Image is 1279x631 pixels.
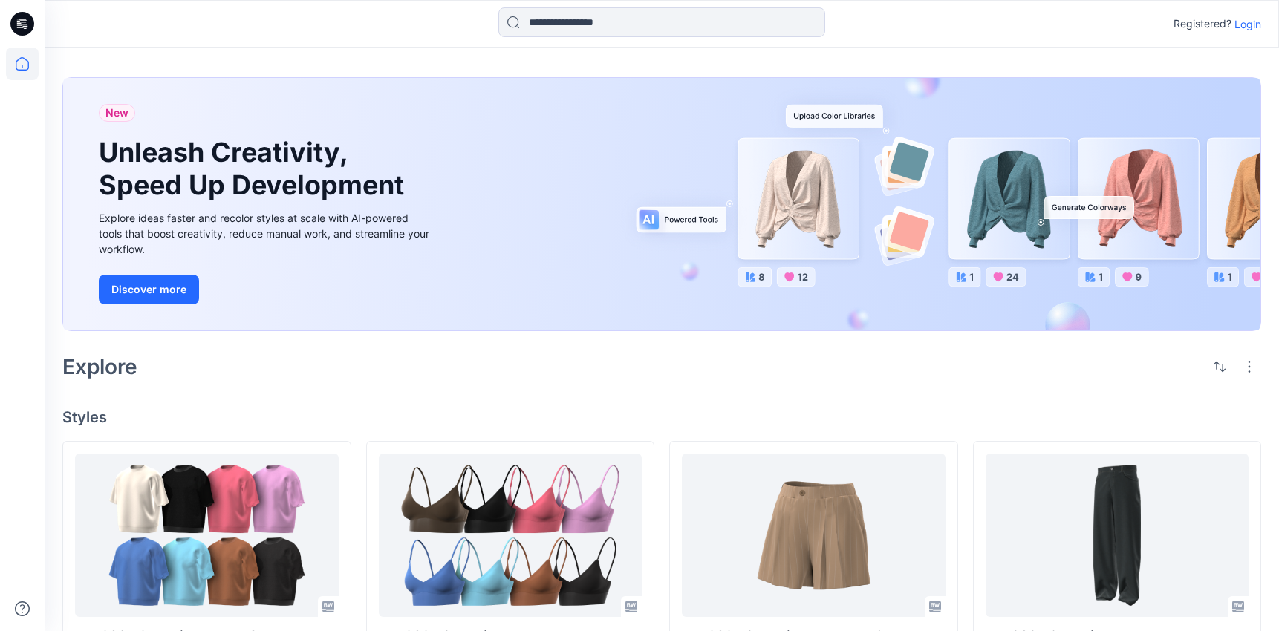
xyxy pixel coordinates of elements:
[99,137,411,200] h1: Unleash Creativity, Speed Up Development
[379,454,642,617] a: BW 2025.2 Webinar Womens Bra
[62,355,137,379] h2: Explore
[986,454,1249,617] a: BW 2025.2 Webinar Man Pants
[99,275,199,304] button: Discover more
[99,275,433,304] a: Discover more
[62,408,1261,426] h4: Styles
[1234,16,1261,32] p: Login
[99,210,433,257] div: Explore ideas faster and recolor styles at scale with AI-powered tools that boost creativity, red...
[105,104,128,122] span: New
[682,454,946,617] a: BW 2025.2 Webinar Womens Shorts
[75,454,339,617] a: BW 2025.2 Webinar Mens Garment
[1174,15,1231,33] p: Registered?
